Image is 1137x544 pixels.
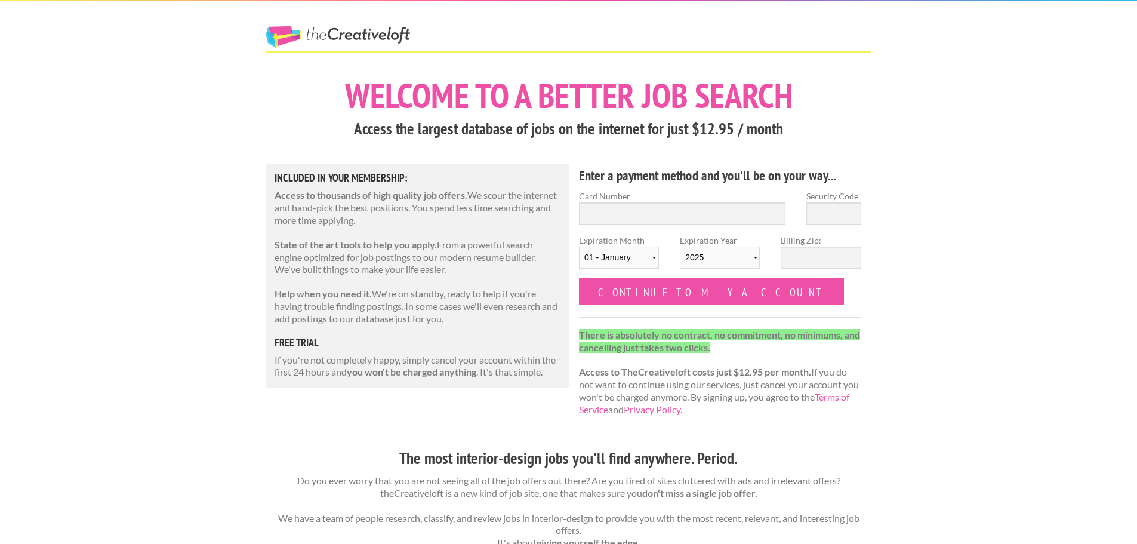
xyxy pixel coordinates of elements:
a: Terms of Service [579,391,849,415]
a: The Creative Loft [266,26,410,48]
p: We're on standby, ready to help if you're having trouble finding postings. In some cases we'll ev... [275,288,560,325]
h5: free trial [275,337,560,348]
label: Security Code [806,190,861,202]
strong: Help when you need it. [275,288,372,299]
p: If you do not want to continue using our services, just cancel your account you won't be charged ... [579,329,861,416]
select: Expiration Month [579,247,659,269]
strong: Access to thousands of high quality job offers. [275,189,467,201]
h1: Welcome to a better job search [266,78,871,113]
h4: Enter a payment method and you'll be on your way... [579,166,861,185]
strong: Access to TheCreativeloft costs just $12.95 per month. [579,366,811,377]
p: If you're not completely happy, simply cancel your account within the first 24 hours and . It's t... [275,354,560,379]
input: Continue to my account [579,278,844,305]
h3: The most interior-design jobs you'll find anywhere. Period. [266,447,871,470]
strong: don't miss a single job offer. [642,487,757,499]
label: Billing Zip: [781,234,861,247]
strong: There is absolutely no contract, no commitment, no minimums, and cancelling just takes two clicks. [579,329,860,353]
p: From a powerful search engine optimized for job postings to our modern resume builder. We've buil... [275,239,560,276]
label: Card Number [579,190,785,202]
p: We scour the internet and hand-pick the best positions. You spend less time searching and more ti... [275,189,560,226]
strong: State of the art tools to help you apply. [275,239,437,250]
h5: Included in Your Membership: [275,173,560,183]
a: Privacy Policy [624,404,680,415]
strong: you won't be charged anything [347,366,476,377]
label: Expiration Month [579,234,659,278]
select: Expiration Year [680,247,760,269]
h3: Access the largest database of jobs on the internet for just $12.95 / month [266,118,871,140]
label: Expiration Year [680,234,760,278]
